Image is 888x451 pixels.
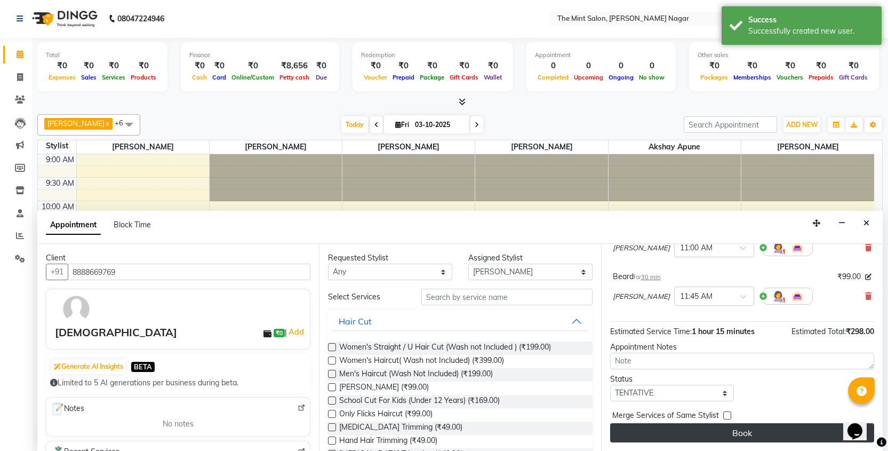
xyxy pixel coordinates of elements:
[421,289,592,305] input: Search by service name
[50,377,306,389] div: Limited to 5 AI generations per business during beta.
[786,121,818,129] span: ADD NEW
[105,119,109,128] a: x
[131,362,155,372] span: BETA
[99,74,128,81] span: Services
[39,201,76,212] div: 10:00 AM
[806,60,836,72] div: ₹0
[46,74,78,81] span: Expenses
[610,342,874,353] div: Appointment Notes
[806,74,836,81] span: Prepaids
[339,368,493,382] span: Men's Haircut (Wash Not Included) (₹199.00)
[332,312,588,331] button: Hair Cut
[47,119,105,128] span: [PERSON_NAME]
[51,402,84,416] span: Notes
[692,327,755,336] span: 1 hour 15 minutes
[684,116,777,133] input: Search Appointment
[78,60,99,72] div: ₹0
[783,117,820,132] button: ADD NEW
[210,140,342,154] span: [PERSON_NAME]
[837,271,861,282] span: ₹99.00
[475,140,607,154] span: [PERSON_NAME]
[328,252,452,264] div: Requested Stylist
[571,74,606,81] span: Upcoming
[634,273,661,281] small: for
[339,395,500,408] span: School Cut For Kids (Under 12 Years) (₹169.00)
[447,60,481,72] div: ₹0
[698,60,731,72] div: ₹0
[27,4,100,34] img: logo
[393,121,412,129] span: Fri
[390,74,417,81] span: Prepaid
[285,326,306,338] span: |
[115,118,131,127] span: +6
[117,4,164,34] b: 08047224946
[339,315,372,328] div: Hair Cut
[481,60,505,72] div: ₹0
[772,241,785,254] img: Hairdresser.png
[229,74,277,81] span: Online/Custom
[189,51,331,60] div: Finance
[613,291,670,302] span: [PERSON_NAME]
[571,60,606,72] div: 0
[748,26,874,37] div: Successfully created new user.
[772,290,785,303] img: Hairdresser.png
[46,51,159,60] div: Total
[189,60,210,72] div: ₹0
[641,273,661,281] span: 30 min
[846,327,874,336] span: ₹298.00
[341,116,368,133] span: Today
[535,60,571,72] div: 0
[312,60,331,72] div: ₹0
[313,74,330,81] span: Due
[836,60,870,72] div: ₹0
[339,422,462,435] span: [MEDICAL_DATA] Trimming (₹49.00)
[339,408,433,422] span: Only Flicks Haircut (₹99.00)
[774,60,806,72] div: ₹0
[51,359,126,374] button: Generate AI Insights
[612,410,719,423] span: Merge Services of Same Stylist
[361,74,390,81] span: Voucher
[468,252,593,264] div: Assigned Stylist
[843,408,877,440] iframe: chat widget
[342,140,475,154] span: [PERSON_NAME]
[613,271,661,282] div: Beard
[55,325,177,341] div: [DEMOGRAPHIC_DATA]
[38,140,76,152] div: Stylist
[609,140,741,154] span: Akshay Apune
[339,435,437,448] span: Hand Hair Trimming (₹49.00)
[339,342,551,355] span: Women's Straight / U Hair Cut (Wash not Included ) (₹199.00)
[606,60,636,72] div: 0
[44,178,76,189] div: 9:30 AM
[741,140,874,154] span: [PERSON_NAME]
[210,74,229,81] span: Card
[610,327,692,336] span: Estimated Service Time:
[836,74,870,81] span: Gift Cards
[447,74,481,81] span: Gift Cards
[774,74,806,81] span: Vouchers
[277,74,312,81] span: Petty cash
[535,74,571,81] span: Completed
[46,252,310,264] div: Client
[731,74,774,81] span: Memberships
[610,374,734,385] div: Status
[791,327,846,336] span: Estimated Total:
[46,60,78,72] div: ₹0
[46,264,68,280] button: +91
[339,355,504,368] span: Women's Haircut( Wash not Included) (₹399.00)
[859,215,874,232] button: Close
[610,423,874,442] button: Book
[287,326,306,338] a: Add
[128,60,159,72] div: ₹0
[791,241,804,254] img: Interior.png
[44,154,76,165] div: 9:00 AM
[78,74,99,81] span: Sales
[99,60,128,72] div: ₹0
[189,74,210,81] span: Cash
[210,60,229,72] div: ₹0
[865,274,871,280] i: Edit price
[731,60,774,72] div: ₹0
[417,60,447,72] div: ₹0
[636,60,667,72] div: 0
[274,329,285,337] span: ₹0
[361,60,390,72] div: ₹0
